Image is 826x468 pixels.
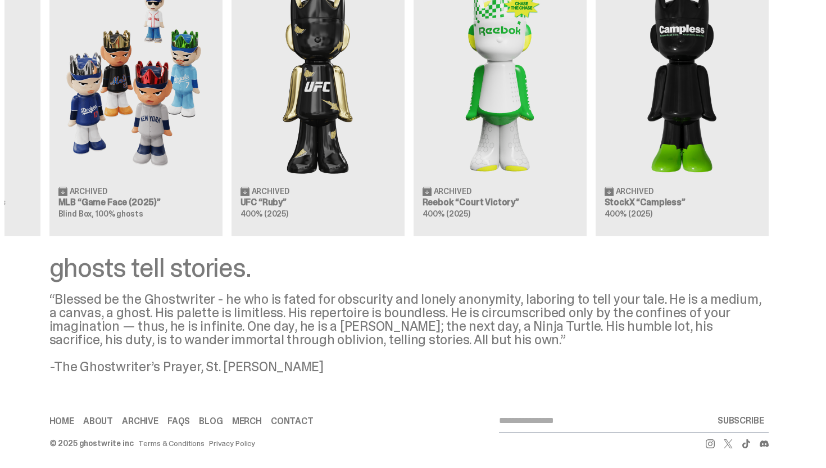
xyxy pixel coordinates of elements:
[138,439,205,447] a: Terms & Conditions
[70,187,107,195] span: Archived
[252,187,289,195] span: Archived
[240,209,288,219] span: 400% (2025)
[49,439,134,447] div: © 2025 ghostwrite inc
[232,417,262,426] a: Merch
[271,417,314,426] a: Contact
[96,209,143,219] span: 100% ghosts
[49,417,74,426] a: Home
[83,417,113,426] a: About
[199,417,223,426] a: Blog
[605,209,652,219] span: 400% (2025)
[49,254,769,281] div: ghosts tell stories.
[423,198,578,207] h3: Reebok “Court Victory”
[434,187,471,195] span: Archived
[616,187,653,195] span: Archived
[713,409,769,432] button: SUBSCRIBE
[423,209,470,219] span: 400% (2025)
[58,198,214,207] h3: MLB “Game Face (2025)”
[58,209,94,219] span: Blind Box,
[209,439,255,447] a: Privacy Policy
[605,198,760,207] h3: StockX “Campless”
[167,417,190,426] a: FAQs
[49,292,769,373] div: “Blessed be the Ghostwriter - he who is fated for obscurity and lonely anonymity, laboring to tel...
[122,417,158,426] a: Archive
[240,198,396,207] h3: UFC “Ruby”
